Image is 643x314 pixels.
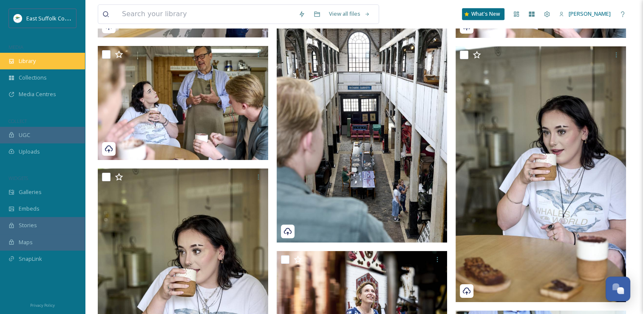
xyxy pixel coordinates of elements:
[606,277,630,301] button: Open Chat
[569,10,611,17] span: [PERSON_NAME]
[19,188,42,196] span: Galleries
[19,131,30,139] span: UGC
[19,74,47,82] span: Collections
[19,148,40,156] span: Uploads
[19,238,33,246] span: Maps
[19,57,36,65] span: Library
[462,8,504,20] a: What's New
[19,90,56,98] span: Media Centres
[8,118,27,124] span: COLLECT
[456,46,626,303] img: TosierChocolatemaker_MischaPhotoLtd_0625(6)
[118,5,294,23] input: Search your library
[19,205,40,213] span: Embeds
[26,14,76,22] span: East Suffolk Council
[30,300,55,310] a: Privacy Policy
[19,221,37,229] span: Stories
[98,46,268,160] img: TosierChocolatemaker_MischaPhotoLtd_0625(17)
[30,303,55,308] span: Privacy Policy
[8,175,28,181] span: WIDGETS
[14,14,22,23] img: ESC%20Logo.png
[325,6,374,22] a: View all files
[555,6,615,22] a: [PERSON_NAME]
[8,44,23,50] span: MEDIA
[19,255,42,263] span: SnapLink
